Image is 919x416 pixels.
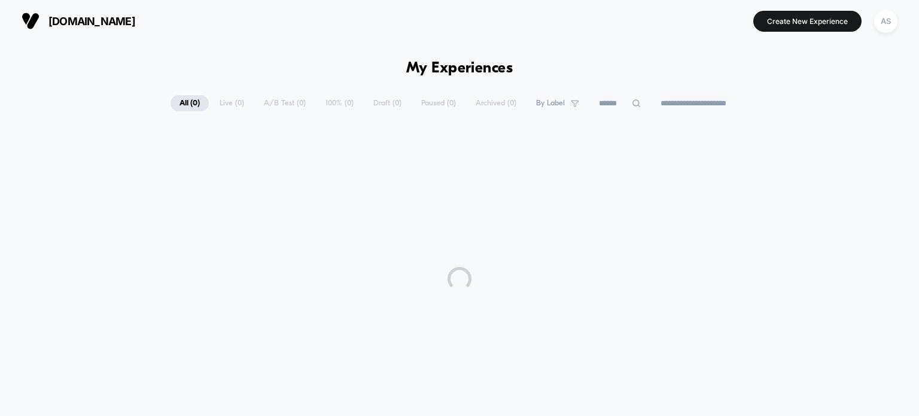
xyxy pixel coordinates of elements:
[22,12,39,30] img: Visually logo
[874,10,897,33] div: AS
[48,15,135,28] span: [DOMAIN_NAME]
[536,99,565,108] span: By Label
[753,11,862,32] button: Create New Experience
[871,9,901,34] button: AS
[406,60,513,77] h1: My Experiences
[18,11,139,31] button: [DOMAIN_NAME]
[171,95,209,111] span: All ( 0 )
